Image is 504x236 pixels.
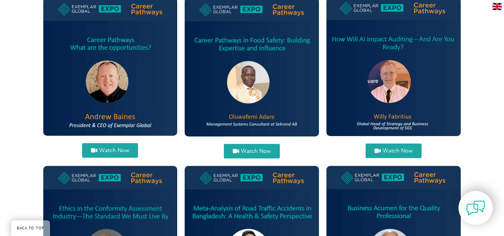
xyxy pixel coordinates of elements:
span: Watch Now [99,148,129,153]
span: Watch Now [241,148,271,154]
a: Watch Now [224,144,280,158]
a: Watch Now [82,143,138,158]
a: BACK TO TOP [11,220,50,236]
img: contact-chat.png [466,199,485,217]
span: Watch Now [383,148,413,154]
a: Watch Now [366,144,422,158]
img: en [492,3,502,10]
